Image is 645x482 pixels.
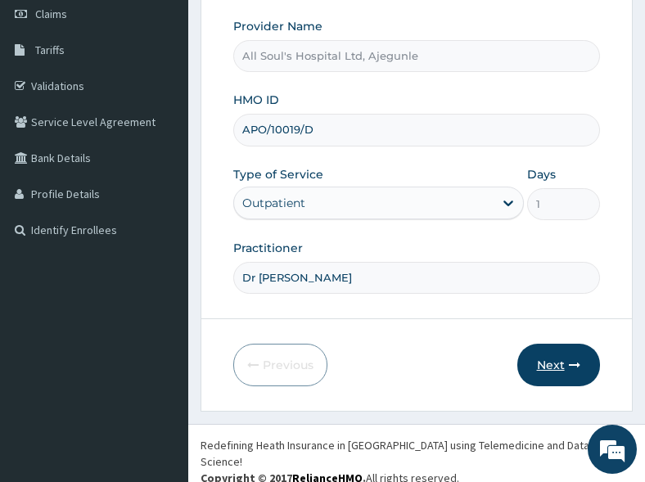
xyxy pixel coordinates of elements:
label: HMO ID [233,92,279,108]
span: Tariffs [35,43,65,57]
button: Next [517,344,600,386]
span: Claims [35,7,67,21]
input: Enter Name [233,262,599,294]
label: Type of Service [233,166,323,182]
div: Redefining Heath Insurance in [GEOGRAPHIC_DATA] using Telemedicine and Data Science! [201,437,633,470]
button: Previous [233,344,327,386]
input: Enter HMO ID [233,114,599,146]
label: Days [527,166,556,182]
label: Practitioner [233,240,303,256]
label: Provider Name [233,18,322,34]
div: Outpatient [242,195,305,211]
